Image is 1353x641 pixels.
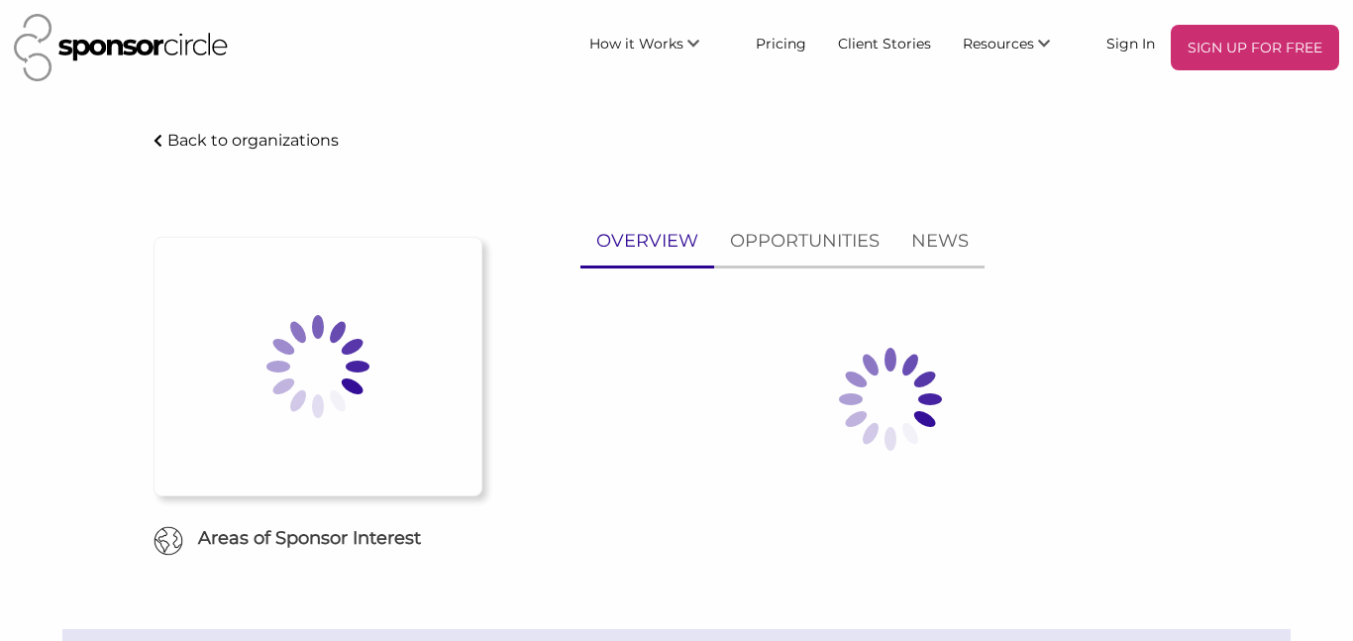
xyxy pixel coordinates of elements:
p: SIGN UP FOR FREE [1179,33,1331,62]
p: OPPORTUNITIES [730,227,880,256]
img: Sponsor Circle Logo [14,14,228,81]
a: Client Stories [822,25,947,60]
img: Loading spinner [791,300,989,498]
li: Resources [947,25,1091,70]
h6: Areas of Sponsor Interest [139,526,497,551]
a: Pricing [740,25,822,60]
span: How it Works [589,35,683,53]
a: Sign In [1091,25,1171,60]
img: Loading spinner [219,267,417,466]
p: NEWS [911,227,969,256]
img: Globe Icon [154,526,183,556]
span: Resources [963,35,1034,53]
p: OVERVIEW [596,227,698,256]
li: How it Works [573,25,740,70]
p: Back to organizations [167,131,339,150]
